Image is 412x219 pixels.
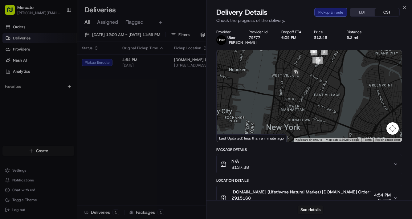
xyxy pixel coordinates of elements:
[312,57,319,63] div: 7
[347,35,369,40] div: 5.2 mi
[231,189,372,201] span: [DOMAIN_NAME] (Lifethyme Natural Market) [DOMAIN_NAME] Order-2915168
[216,17,402,23] p: Check the progress of the delivery.
[386,122,399,135] button: Map camera controls
[43,144,75,148] a: Powered byPylon
[12,129,47,135] span: Knowledge Base
[298,205,323,214] button: See details
[231,164,249,170] span: $137.38
[316,57,323,64] div: 6
[375,8,399,16] button: CST
[314,30,337,34] div: Price
[217,154,402,174] button: N/A$137.38
[217,185,402,211] button: [DOMAIN_NAME] (Lifethyme Natural Market) [DOMAIN_NAME] Order-29151684:54 PM[DATE]
[6,64,112,74] p: Welcome 👋
[216,35,226,45] img: uber-new-logo.jpeg
[314,35,337,40] div: $12.49
[50,126,101,137] a: 💻API Documentation
[347,30,369,34] div: Distance
[296,138,322,142] button: Keyboard shortcuts
[216,147,402,152] div: Package Details
[227,35,236,40] span: Uber
[58,129,99,135] span: API Documentation
[374,198,391,204] span: [DATE]
[281,30,304,34] div: Dropoff ETA
[21,104,78,109] div: We're available if you need us!
[227,40,257,45] span: [PERSON_NAME]
[231,158,249,164] span: N/A
[218,134,239,142] img: Google
[52,129,57,134] div: 💻
[321,48,328,55] div: 5
[16,79,102,86] input: Clear
[6,46,18,58] img: Nash
[216,178,402,183] div: Location Details
[216,30,239,34] div: Provider
[281,35,304,40] div: 6:05 PM
[374,192,391,198] span: 4:54 PM
[105,100,112,107] button: Start new chat
[216,7,267,17] span: Delivery Details
[375,138,400,141] a: Report a map error
[6,98,17,109] img: 1736555255976-a54dd68f-1ca7-489b-9aae-adbdc363a1c4
[350,8,375,16] button: EDT
[249,30,271,34] div: Provider Id
[6,129,11,134] div: 📗
[326,138,359,141] span: Map data ©2025 Google
[4,126,50,137] a: 📗Knowledge Base
[217,134,287,142] div: Last Updated: less than a minute ago
[61,144,75,148] span: Pylon
[363,138,372,141] a: Terms
[21,98,101,104] div: Start new chat
[218,134,239,142] a: Open this area in Google Maps (opens a new window)
[249,35,260,40] button: 75F77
